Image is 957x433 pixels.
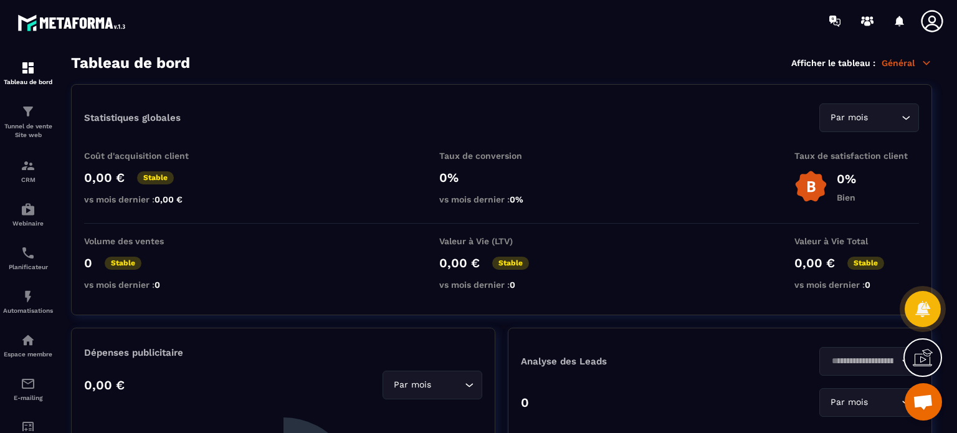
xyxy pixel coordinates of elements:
[84,151,209,161] p: Coût d'acquisition client
[870,111,898,125] input: Search for option
[819,388,919,417] div: Search for option
[510,280,515,290] span: 0
[84,255,92,270] p: 0
[21,202,36,217] img: automations
[794,236,919,246] p: Valeur à Vie Total
[870,396,898,409] input: Search for option
[819,347,919,376] div: Search for option
[3,79,53,85] p: Tableau de bord
[827,396,870,409] span: Par mois
[3,193,53,236] a: automationsautomationsWebinaire
[439,236,564,246] p: Valeur à Vie (LTV)
[882,57,932,69] p: Général
[3,95,53,149] a: formationformationTunnel de vente Site web
[3,394,53,401] p: E-mailing
[21,376,36,391] img: email
[137,171,174,184] p: Stable
[819,103,919,132] div: Search for option
[510,194,523,204] span: 0%
[391,378,434,392] span: Par mois
[794,280,919,290] p: vs mois dernier :
[827,354,898,368] input: Search for option
[439,170,564,185] p: 0%
[21,289,36,304] img: automations
[865,280,870,290] span: 0
[84,112,181,123] p: Statistiques globales
[3,236,53,280] a: schedulerschedulerPlanificateur
[847,257,884,270] p: Stable
[439,255,480,270] p: 0,00 €
[3,51,53,95] a: formationformationTableau de bord
[3,122,53,140] p: Tunnel de vente Site web
[155,280,160,290] span: 0
[17,11,130,34] img: logo
[837,193,856,202] p: Bien
[3,280,53,323] a: automationsautomationsAutomatisations
[837,171,856,186] p: 0%
[21,60,36,75] img: formation
[21,333,36,348] img: automations
[155,194,183,204] span: 0,00 €
[439,151,564,161] p: Taux de conversion
[84,378,125,393] p: 0,00 €
[21,245,36,260] img: scheduler
[21,158,36,173] img: formation
[84,280,209,290] p: vs mois dernier :
[3,367,53,411] a: emailemailE-mailing
[439,194,564,204] p: vs mois dernier :
[3,351,53,358] p: Espace membre
[434,378,462,392] input: Search for option
[492,257,529,270] p: Stable
[521,395,529,410] p: 0
[794,255,835,270] p: 0,00 €
[84,194,209,204] p: vs mois dernier :
[521,356,720,367] p: Analyse des Leads
[439,280,564,290] p: vs mois dernier :
[84,236,209,246] p: Volume des ventes
[827,111,870,125] span: Par mois
[3,176,53,183] p: CRM
[794,170,827,203] img: b-badge-o.b3b20ee6.svg
[3,220,53,227] p: Webinaire
[794,151,919,161] p: Taux de satisfaction client
[84,347,482,358] p: Dépenses publicitaire
[105,257,141,270] p: Stable
[791,58,875,68] p: Afficher le tableau :
[3,307,53,314] p: Automatisations
[905,383,942,421] div: Ouvrir le chat
[383,371,482,399] div: Search for option
[3,149,53,193] a: formationformationCRM
[21,104,36,119] img: formation
[3,323,53,367] a: automationsautomationsEspace membre
[71,54,190,72] h3: Tableau de bord
[3,264,53,270] p: Planificateur
[84,170,125,185] p: 0,00 €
